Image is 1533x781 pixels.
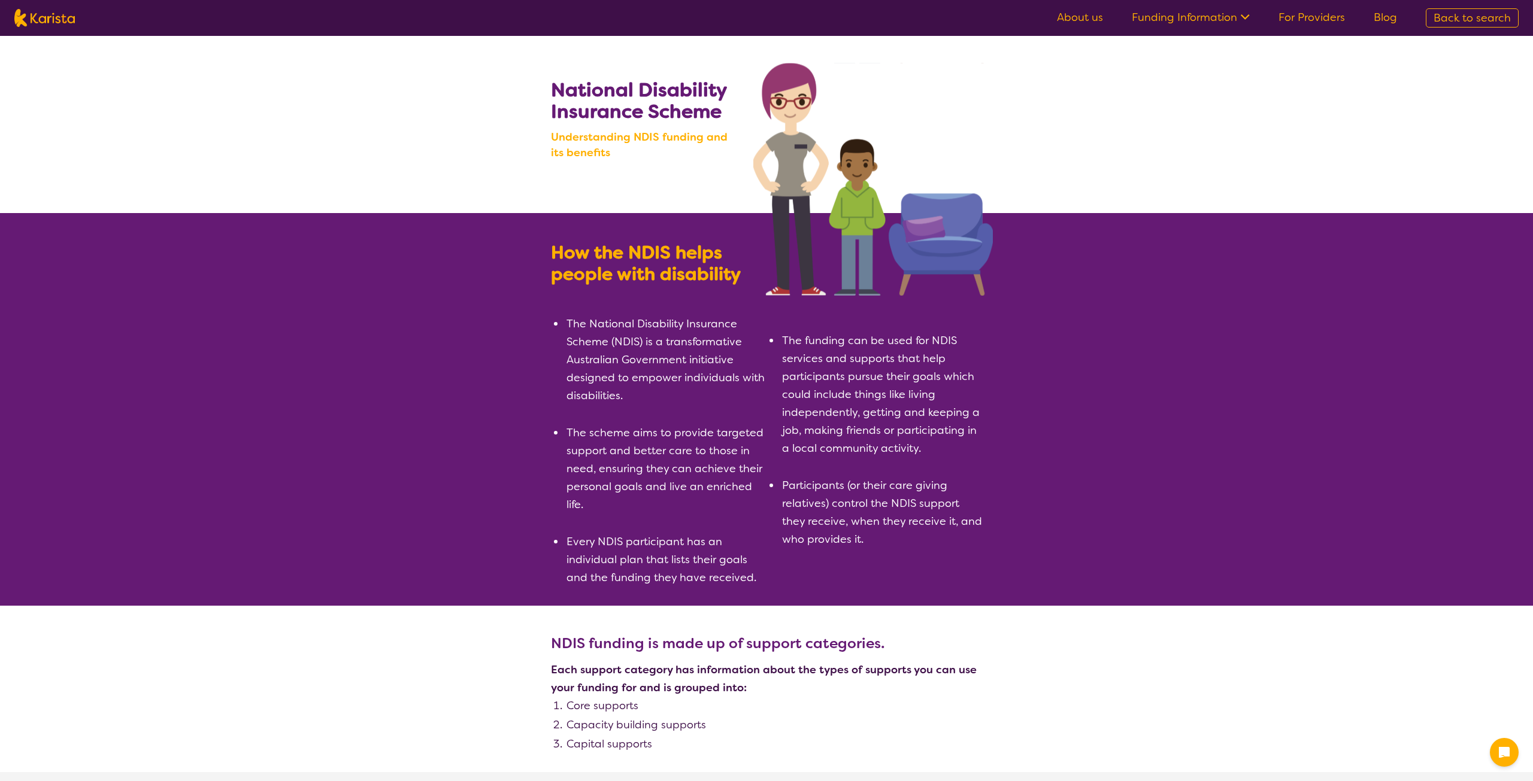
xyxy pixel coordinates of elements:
li: Core supports [565,697,982,715]
a: For Providers [1278,10,1345,25]
b: How the NDIS helps people with disability [551,241,741,286]
li: Capacity building supports [565,716,982,734]
li: The scheme aims to provide targeted support and better care to those in need, ensuring they can a... [565,424,766,513]
li: Every NDIS participant has an individual plan that lists their goals and the funding they have re... [565,533,766,586]
li: Capital supports [565,735,982,753]
b: Each support category has information about the types of supports you can use your funding for an... [551,663,977,695]
b: Understanding NDIS funding and its benefits [551,129,742,160]
img: Search NDIS services with Karista [753,63,993,296]
span: Back to search [1434,11,1511,25]
a: Back to search [1426,8,1519,28]
img: Karista logo [14,9,75,27]
b: National Disability Insurance Scheme [551,77,726,124]
a: Blog [1374,10,1397,25]
li: The funding can be used for NDIS services and supports that help participants pursue their goals ... [781,332,982,457]
li: Participants (or their care giving relatives) control the NDIS support they receive, when they re... [781,476,982,548]
a: About us [1057,10,1103,25]
a: Funding Information [1132,10,1250,25]
b: NDIS funding is made up of support categories. [551,634,884,652]
li: The National Disability Insurance Scheme (NDIS) is a transformative Australian Government initiat... [565,315,766,405]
